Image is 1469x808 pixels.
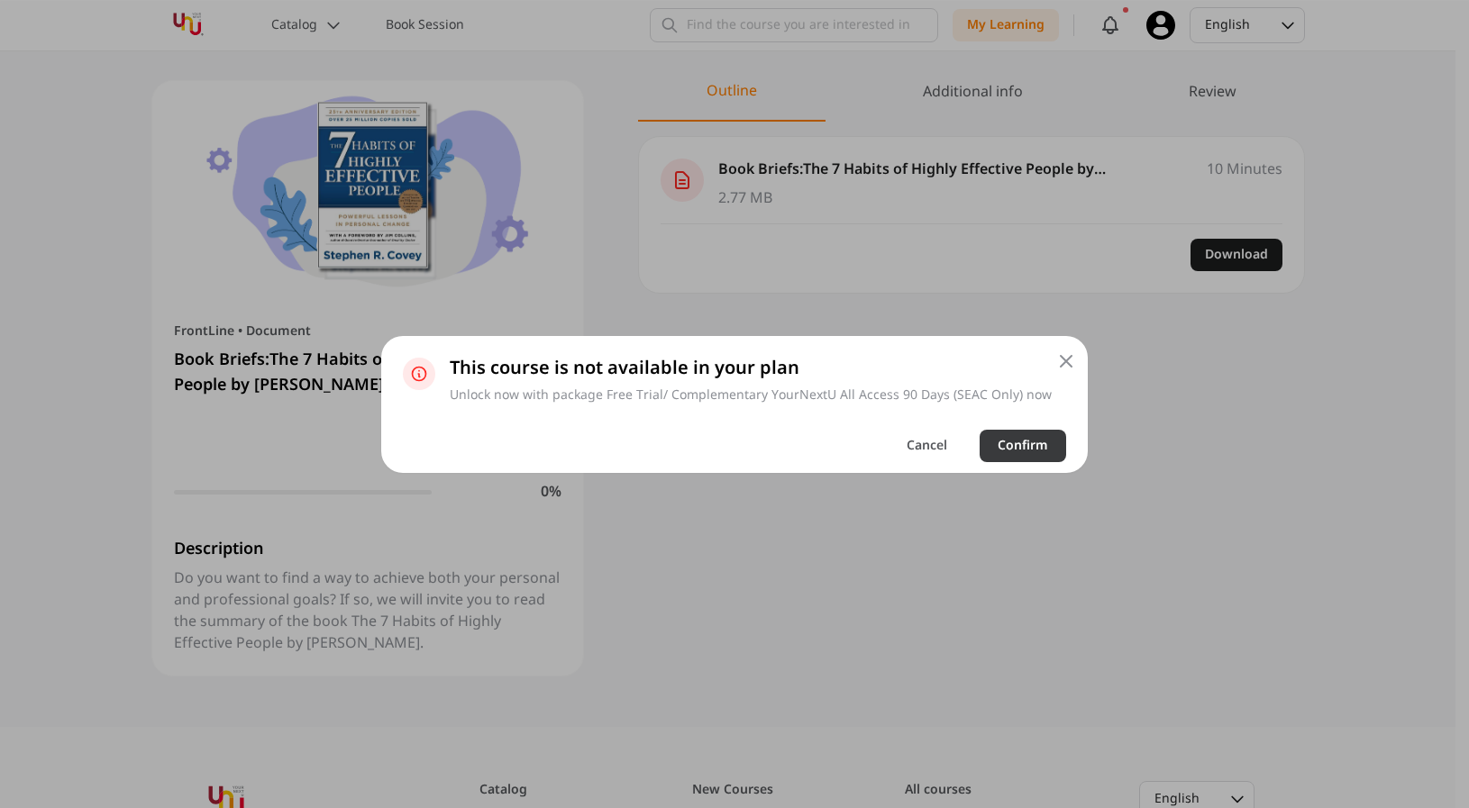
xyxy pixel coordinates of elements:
[980,430,1066,462] button: Confirm
[889,430,965,462] button: Cancel
[450,386,1052,404] div: Unlock now with package Free Trial/ Complementary YourNextU All Access 90 Days (SEAC Only) now
[450,358,1052,379] div: This course is not available in your plan
[907,437,947,455] p: Cancel
[998,437,1048,455] p: Confirm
